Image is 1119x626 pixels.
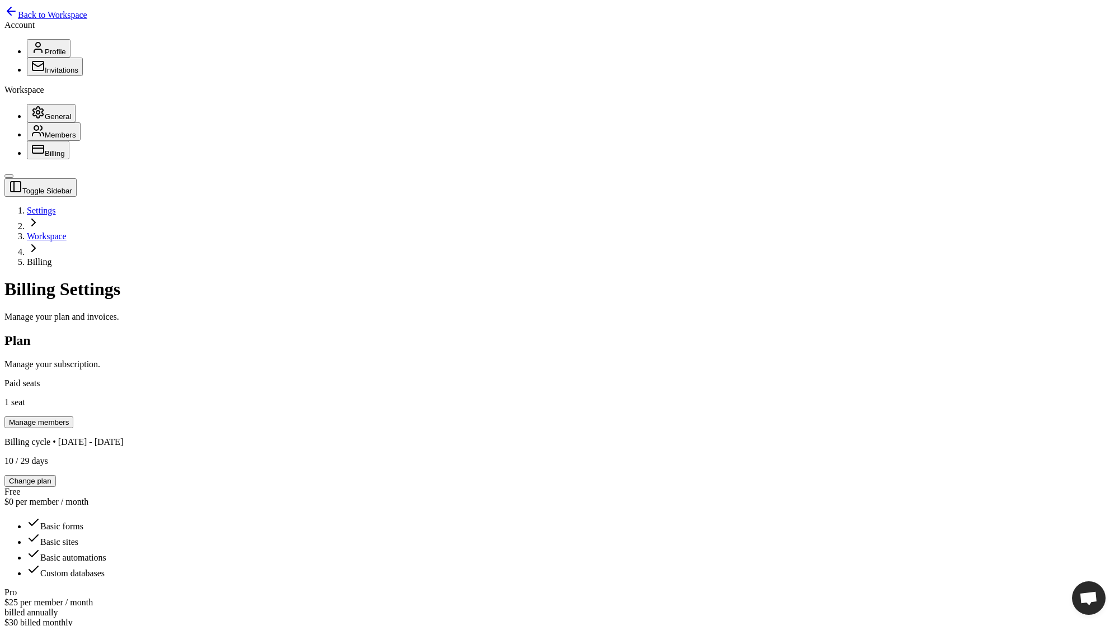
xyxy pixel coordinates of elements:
span: Invitations [45,66,78,74]
span: Back to Workspace [18,10,87,20]
span: Toggle Sidebar [22,187,72,195]
div: Account [4,20,1115,30]
button: Toggle Sidebar [4,178,77,197]
div: Workspace [4,85,1115,95]
p: Billing cycle • [DATE] - [DATE] [4,437,1115,447]
span: Basic sites [40,537,78,547]
a: Members [27,130,81,139]
div: Open chat [1072,581,1106,615]
p: Paid seats [4,378,1115,388]
span: General [45,112,71,121]
span: Basic forms [40,521,83,531]
a: General [27,111,76,121]
a: Profile [27,46,70,56]
span: Basic automations [40,553,106,562]
nav: breadcrumb [4,206,1115,267]
div: Free [4,487,1115,497]
a: Back to Workspace [4,10,87,20]
button: Members [27,122,81,141]
a: Settings [27,206,56,215]
button: Profile [27,39,70,58]
span: Members [45,131,76,139]
a: Invitations [27,65,83,74]
button: Change plan [4,475,56,487]
p: Manage your plan and invoices. [4,312,1115,322]
p: 1 seat [4,397,1115,407]
span: Profile [45,48,66,56]
button: General [27,104,76,122]
button: Invitations [27,58,83,76]
button: Manage members [4,416,73,428]
div: $25 per member / month [4,597,1115,608]
button: Billing [27,141,69,159]
h2: Plan [4,333,1115,348]
div: $0 per member / month [4,497,1115,507]
p: 10 / 29 days [4,456,1115,466]
a: Workspace [27,231,67,241]
div: billed annually [4,608,1115,618]
a: Billing [27,148,69,158]
span: Custom databases [40,568,105,578]
h1: Billing Settings [4,279,1115,300]
div: Pro [4,587,1115,597]
span: Billing [27,257,51,267]
span: Billing [45,149,65,158]
p: Manage your subscription. [4,359,1115,369]
button: Toggle Sidebar [4,174,13,178]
